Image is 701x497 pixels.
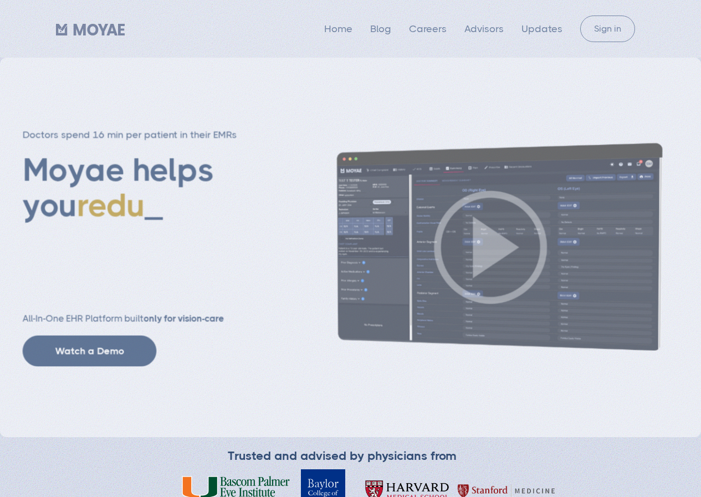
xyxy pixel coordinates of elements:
a: Home [324,23,352,34]
img: Moyae Logo [56,24,125,35]
a: home [56,21,125,37]
a: Blog [370,23,391,34]
a: Advisors [464,23,504,34]
h2: All-In-One EHR Platform built [23,313,279,325]
h1: Moyae helps you [23,152,279,291]
span: redu [76,187,145,224]
a: Careers [409,23,447,34]
a: Sign in [580,16,635,42]
a: Updates [521,23,562,34]
span: _ [145,187,163,224]
div: Trusted and advised by physicians from [228,448,457,464]
h3: Doctors spend 16 min per patient in their EMRs [23,129,279,142]
a: Watch a Demo [23,335,157,366]
strong: only for vision-care [144,313,224,324]
img: Patient history screenshot [304,142,678,353]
